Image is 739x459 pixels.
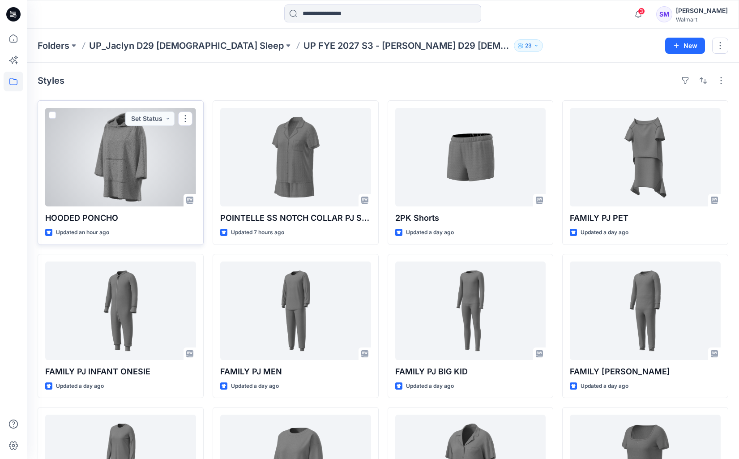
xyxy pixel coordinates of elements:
a: Folders [38,39,69,52]
a: UP_Jaclyn D29 [DEMOGRAPHIC_DATA] Sleep [89,39,284,52]
button: 23 [514,39,543,52]
p: FAMILY PJ INFANT ONESIE [45,365,196,378]
h4: Styles [38,75,64,86]
span: 3 [638,8,645,15]
a: POINTELLE SS NOTCH COLLAR PJ SET [220,108,371,206]
div: Walmart [676,16,728,23]
a: HOODED PONCHO [45,108,196,206]
a: FAMILY PJ TODDLER [570,262,721,360]
a: 2PK Shorts [395,108,546,206]
p: Updated 7 hours ago [231,228,284,237]
p: 23 [525,41,532,51]
a: FAMILY PJ PET [570,108,721,206]
p: FAMILY [PERSON_NAME] [570,365,721,378]
p: FAMILY PJ PET [570,212,721,224]
p: UP FYE 2027 S3 - [PERSON_NAME] D29 [DEMOGRAPHIC_DATA] Sleepwear [303,39,510,52]
p: Updated an hour ago [56,228,109,237]
p: FAMILY PJ MEN [220,365,371,378]
p: FAMILY PJ BIG KID [395,365,546,378]
div: SM [656,6,672,22]
p: 2PK Shorts [395,212,546,224]
p: Updated a day ago [581,382,628,391]
button: New [665,38,705,54]
div: [PERSON_NAME] [676,5,728,16]
p: Updated a day ago [581,228,628,237]
a: FAMILY PJ MEN [220,262,371,360]
p: Updated a day ago [56,382,104,391]
p: Updated a day ago [231,382,279,391]
p: POINTELLE SS NOTCH COLLAR PJ SET [220,212,371,224]
p: Updated a day ago [406,228,454,237]
p: HOODED PONCHO [45,212,196,224]
p: Updated a day ago [406,382,454,391]
a: FAMILY PJ BIG KID [395,262,546,360]
a: FAMILY PJ INFANT ONESIE [45,262,196,360]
